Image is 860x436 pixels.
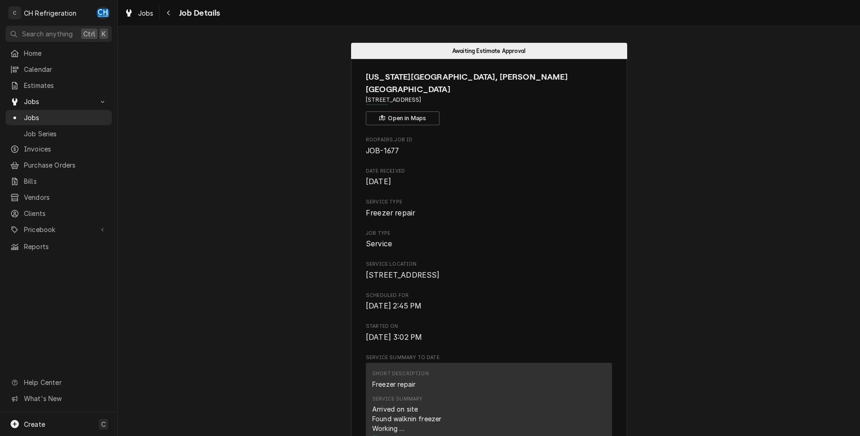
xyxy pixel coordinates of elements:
[366,301,612,312] span: Scheduled For
[366,354,612,361] span: Service Summary To Date
[6,126,112,141] a: Job Series
[138,8,154,18] span: Jobs
[366,261,612,280] div: Service Location
[366,198,612,218] div: Service Type
[24,420,45,428] span: Create
[24,64,107,74] span: Calendar
[366,146,399,155] span: JOB-1677
[24,394,106,403] span: What's New
[366,271,440,279] span: [STREET_ADDRESS]
[366,230,612,250] div: Job Type
[366,168,612,187] div: Date Received
[366,209,415,217] span: Freezer repair
[366,323,612,343] div: Started On
[366,111,439,125] button: Open in Maps
[8,6,21,19] div: CH Refrigeration's Avatar
[24,225,93,234] span: Pricebook
[6,26,112,42] button: Search anythingCtrlK
[452,48,525,54] span: Awaiting Estimate Approval
[24,144,107,154] span: Invoices
[6,391,112,406] a: Go to What's New
[366,177,391,186] span: [DATE]
[83,29,95,39] span: Ctrl
[6,62,112,77] a: Calendar
[366,71,612,125] div: Client Information
[366,261,612,268] span: Service Location
[6,94,112,109] a: Go to Jobs
[24,113,107,122] span: Jobs
[366,145,612,157] span: Roopairs Job ID
[121,6,157,21] a: Jobs
[24,8,77,18] div: CH Refrigeration
[6,375,112,390] a: Go to Help Center
[366,168,612,175] span: Date Received
[6,141,112,157] a: Invoices
[351,43,627,59] div: Status
[24,81,107,90] span: Estimates
[24,242,107,251] span: Reports
[6,78,112,93] a: Estimates
[6,157,112,173] a: Purchase Orders
[366,238,612,250] span: Job Type
[6,190,112,205] a: Vendors
[24,192,107,202] span: Vendors
[24,160,107,170] span: Purchase Orders
[366,239,392,248] span: Service
[366,292,612,312] div: Scheduled For
[372,379,416,389] div: Freezer repair
[24,209,107,218] span: Clients
[162,6,176,20] button: Navigate back
[372,370,429,378] div: Short Description
[102,29,106,39] span: K
[24,48,107,58] span: Home
[366,270,612,281] span: Service Location
[22,29,73,39] span: Search anything
[366,230,612,237] span: Job Type
[366,302,421,310] span: [DATE] 2:45 PM
[366,332,612,343] span: Started On
[366,198,612,206] span: Service Type
[101,419,106,429] span: C
[6,239,112,254] a: Reports
[6,222,112,237] a: Go to Pricebook
[372,395,422,403] div: Service Summary
[24,129,107,139] span: Job Series
[366,333,422,342] span: [DATE] 3:02 PM
[97,6,110,19] div: CH
[366,292,612,299] span: Scheduled For
[176,7,220,19] span: Job Details
[366,96,612,104] span: Address
[372,404,568,433] div: Arrived on site Found walknin freezer Working They need a new door closer 1094 offset And has con...
[6,110,112,125] a: Jobs
[97,6,110,19] div: Chris Hiraga's Avatar
[366,136,612,144] span: Roopairs Job ID
[24,97,93,106] span: Jobs
[24,378,106,387] span: Help Center
[366,136,612,156] div: Roopairs Job ID
[366,176,612,187] span: Date Received
[6,206,112,221] a: Clients
[24,176,107,186] span: Bills
[6,46,112,61] a: Home
[366,323,612,330] span: Started On
[366,208,612,219] span: Service Type
[366,71,612,96] span: Name
[6,174,112,189] a: Bills
[8,6,21,19] div: C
